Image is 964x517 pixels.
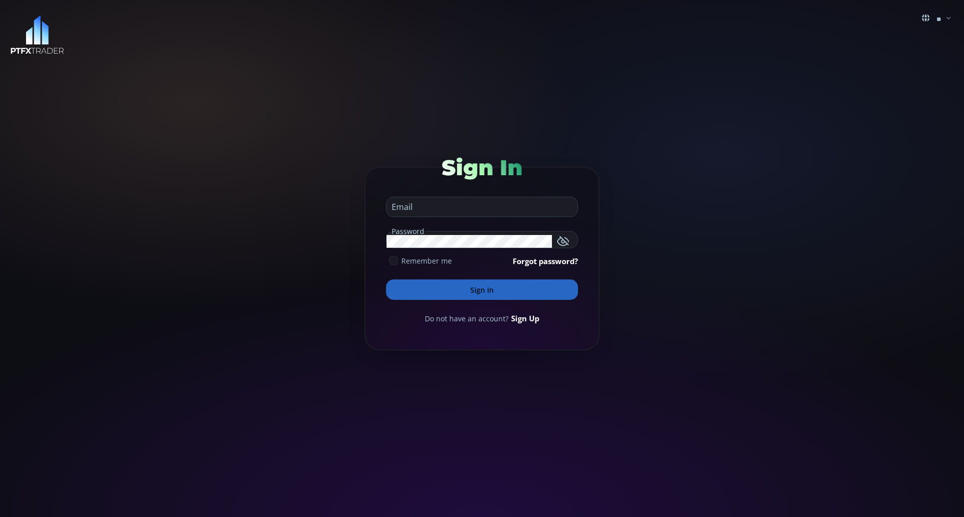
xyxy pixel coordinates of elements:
div: Do not have an account? [386,313,578,324]
span: Sign In [442,154,522,181]
a: Forgot password? [513,255,578,267]
span: Remember me [401,255,452,266]
a: Sign Up [511,313,539,324]
button: Sign In [386,279,578,300]
img: LOGO [10,15,64,55]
